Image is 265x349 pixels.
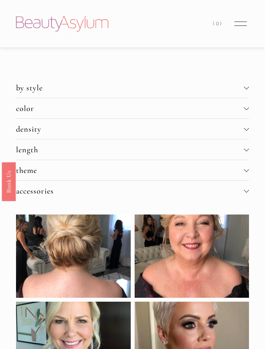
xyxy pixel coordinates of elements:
span: by style [16,83,244,92]
span: density [16,124,244,134]
button: color [16,98,249,118]
button: length [16,139,249,160]
a: Book Us [2,162,16,201]
span: 0 [216,20,220,26]
span: color [16,104,244,113]
span: theme [16,165,244,175]
span: accessories [16,186,244,196]
span: ) [220,20,223,26]
button: by style [16,78,249,98]
button: density [16,119,249,139]
img: Beauty Asylum | Bridal Hair &amp; Makeup Charlotte &amp; Atlanta [16,16,109,32]
span: ( [213,20,216,26]
a: 0 items in cart [213,19,223,28]
span: length [16,145,244,154]
button: accessories [16,181,249,201]
button: theme [16,160,249,180]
